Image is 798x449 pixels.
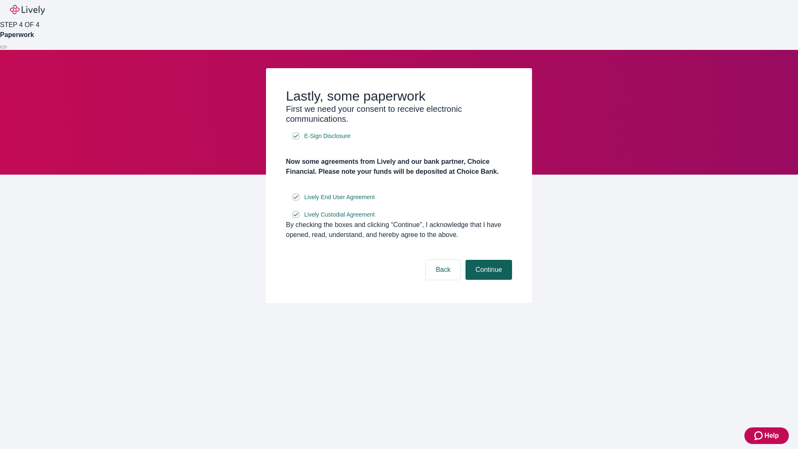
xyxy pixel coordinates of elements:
a: e-sign disclosure document [303,210,377,220]
button: Zendesk support iconHelp [744,427,789,444]
span: Lively End User Agreement [304,193,375,202]
span: Lively Custodial Agreement [304,210,375,219]
span: Help [764,431,779,441]
img: Lively [10,5,45,15]
button: Back [426,260,461,280]
svg: Zendesk support icon [754,431,764,441]
h4: Now some agreements from Lively and our bank partner, Choice Financial. Please note your funds wi... [286,157,512,177]
button: Continue [465,260,512,280]
span: E-Sign Disclosure [304,132,350,141]
h2: Lastly, some paperwork [286,88,512,104]
h3: First we need your consent to receive electronic communications. [286,104,512,124]
a: e-sign disclosure document [303,192,377,202]
div: By checking the boxes and clicking “Continue", I acknowledge that I have opened, read, understand... [286,220,512,240]
a: e-sign disclosure document [303,131,352,141]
